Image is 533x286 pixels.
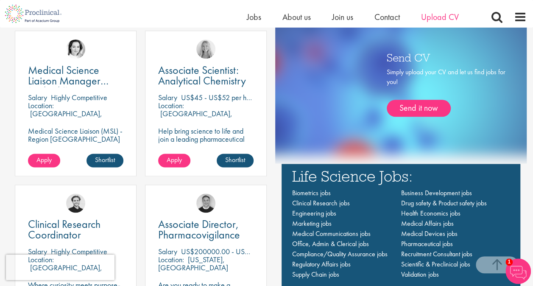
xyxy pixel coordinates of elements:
[158,154,190,167] a: Apply
[28,247,47,256] span: Salary
[66,193,85,213] img: Nico Kohlwes
[158,255,184,264] span: Location:
[401,239,452,248] a: Pharmaceutical jobs
[158,219,254,240] a: Associate Director, Pharmacovigilance
[292,250,388,258] a: Compliance/Quality Assurance jobs
[28,109,102,126] p: [GEOGRAPHIC_DATA], [GEOGRAPHIC_DATA]
[181,93,256,102] p: US$45 - US$52 per hour
[247,11,261,22] a: Jobs
[196,39,215,59] img: Shannon Briggs
[28,217,100,242] span: Clinical Research Coordinator
[387,52,505,63] h3: Send CV
[401,219,453,228] a: Medical Affairs jobs
[282,11,311,22] a: About us
[28,127,123,143] p: Medical Science Liaison (MSL) - Region [GEOGRAPHIC_DATA]
[28,101,54,110] span: Location:
[374,11,400,22] a: Contact
[505,258,531,284] img: Chatbot
[401,188,472,197] a: Business Development jobs
[158,65,254,86] a: Associate Scientist: Analytical Chemistry
[167,155,182,164] span: Apply
[28,154,60,167] a: Apply
[36,155,52,164] span: Apply
[51,247,107,256] p: Highly Competitive
[401,209,460,218] a: Health Economics jobs
[292,209,336,218] a: Engineering jobs
[421,11,459,22] a: Upload CV
[292,270,339,279] a: Supply Chain jobs
[505,258,513,266] span: 1
[401,250,472,258] a: Recruitment Consultant jobs
[401,260,470,269] a: Scientific & Preclinical jobs
[158,217,240,242] span: Associate Director, Pharmacovigilance
[51,93,107,102] p: Highly Competitive
[292,168,510,184] h3: Life Science Jobs:
[158,127,254,175] p: Help bring science to life and join a leading pharmaceutical company to play a key role in delive...
[401,270,438,279] a: Validation jobs
[292,199,350,207] a: Clinical Research jobs
[158,93,177,102] span: Salary
[401,229,457,238] a: Medical Devices jobs
[196,193,215,213] img: Bo Forsen
[158,63,246,88] span: Associate Scientist: Analytical Chemistry
[292,219,332,228] a: Marketing jobs
[28,65,123,86] a: Medical Science Liaison Manager (m/w/d) Nephrologie
[87,154,123,167] a: Shortlist
[387,67,505,117] div: Simply upload your CV and let us find jobs for you!
[181,247,316,256] p: US$200000.00 - US$250000.00 per annum
[332,11,353,22] a: Join us
[401,199,486,207] a: Drug safety & Product safety jobs
[158,255,228,272] p: [US_STATE], [GEOGRAPHIC_DATA]
[158,101,184,110] span: Location:
[292,239,369,248] a: Office, Admin & Clerical jobs
[292,229,371,238] a: Medical Communications jobs
[158,247,177,256] span: Salary
[292,188,510,280] nav: Main navigation
[292,260,351,269] a: Regulatory Affairs jobs
[158,109,232,126] p: [GEOGRAPHIC_DATA], [GEOGRAPHIC_DATA]
[387,100,451,117] a: Send it now
[28,93,47,102] span: Salary
[28,219,123,240] a: Clinical Research Coordinator
[28,63,109,109] span: Medical Science Liaison Manager (m/w/d) Nephrologie
[6,255,114,280] iframe: reCAPTCHA
[217,154,254,167] a: Shortlist
[292,188,331,197] a: Biometrics jobs
[66,39,85,59] img: Greta Prestel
